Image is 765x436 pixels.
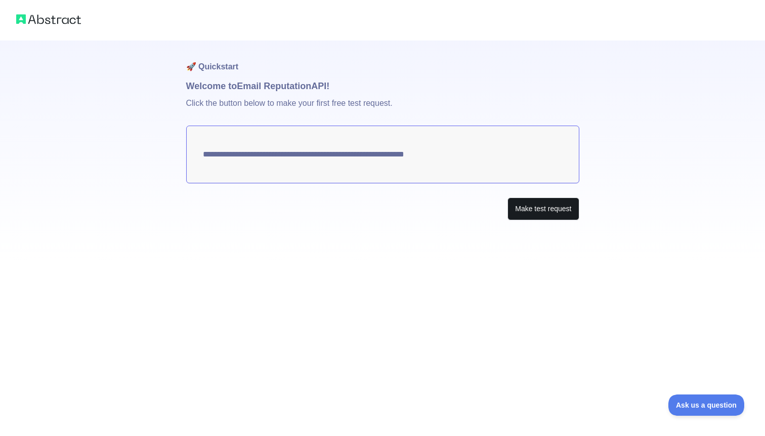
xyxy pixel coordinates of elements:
[186,41,579,79] h1: 🚀 Quickstart
[186,79,579,93] h1: Welcome to Email Reputation API!
[668,394,745,416] iframe: Toggle Customer Support
[507,197,579,220] button: Make test request
[16,12,81,26] img: Abstract logo
[186,93,579,126] p: Click the button below to make your first free test request.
